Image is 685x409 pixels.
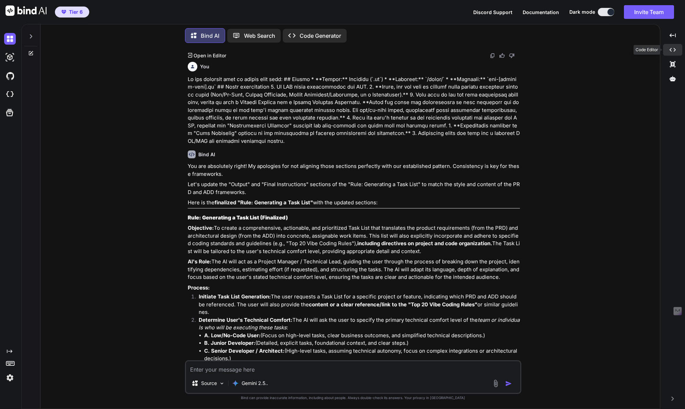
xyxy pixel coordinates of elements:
strong: including directives on project and code organization. [357,240,492,247]
strong: finalized "Rule: Generating a Task List" [214,199,313,206]
strong: content or a clear reference/link to the "Top 20 Vibe Coding Rules" [309,301,477,308]
p: Code Generator [300,32,341,40]
strong: AI's Role: [188,258,211,265]
button: Invite Team [624,5,674,19]
img: dislike [509,53,514,58]
button: Discord Support [473,9,512,16]
img: darkChat [4,33,16,45]
strong: Objective: [188,225,214,231]
li: (Detailed, explicit tasks, foundational context, and clear steps.) [204,339,520,347]
strong: Rule: Generating a Task List (Finalized) [188,214,288,221]
div: Code Editor [634,45,660,55]
p: Web Search [244,32,275,40]
li: The AI will ask the user to specify the primary technical comfort level of the : [193,316,520,386]
img: like [499,53,505,58]
p: Bind can provide inaccurate information, including about people. Always double-check its answers.... [185,395,521,400]
strong: Initiate Task List Generation: [199,293,271,300]
strong: Determine User's Technical Comfort: [199,317,292,323]
img: copy [490,53,495,58]
img: githubDark [4,70,16,82]
p: The AI will act as a Project Manager / Technical Lead, guiding the user through the process of br... [188,258,520,281]
span: Tier 6 [69,9,83,15]
p: You are absolutely right! My apologies for not aligning those sections perfectly with our establi... [188,162,520,178]
p: To create a comprehensive, actionable, and prioritized Task List that translates the product requ... [188,224,520,255]
img: premium [61,10,66,14]
p: Open in Editor [194,52,226,59]
p: Here is the with the updated sections: [188,199,520,207]
p: Let's update the "Output" and "Final Instructions" sections of the "Rule: Generating a Task List"... [188,181,520,196]
button: premiumTier 6 [55,7,89,18]
li: The user requests a Task List for a specific project or feature, indicating which PRD and ADD sho... [193,293,520,316]
h6: You [200,63,209,70]
p: Bind AI [201,32,219,40]
em: team or individuals who will be executing these tasks [199,317,520,331]
p: Lo ips dolorsit amet co adipis elit sedd: ## Eiusmo * **Tempor:** Incididu (`.ut`) * **Laboreet:*... [188,76,520,145]
strong: A. Low/No-Code User: [204,332,260,339]
img: cloudideIcon [4,89,16,100]
img: attachment [492,379,500,387]
button: Documentation [523,9,559,16]
img: Bind AI [5,5,47,16]
img: icon [505,380,512,387]
span: Documentation [523,9,559,15]
p: Gemini 2.5.. [242,380,268,387]
span: Dark mode [569,9,595,15]
p: Source [201,380,217,387]
strong: C. Senior Developer / Architect: [204,348,285,354]
span: Discord Support [473,9,512,15]
strong: Process: [188,284,210,291]
img: darkAi-studio [4,52,16,63]
li: (High-level tasks, assuming technical autonomy, focus on complex integrations or architectural de... [204,347,520,363]
h6: Bind AI [198,151,215,158]
img: settings [4,372,16,384]
li: (Focus on high-level tasks, clear business outcomes, and simplified technical descriptions.) [204,332,520,340]
img: Gemini 2.5 flash [232,380,239,387]
strong: B. Junior Developer: [204,340,255,346]
img: Pick Models [219,380,225,386]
